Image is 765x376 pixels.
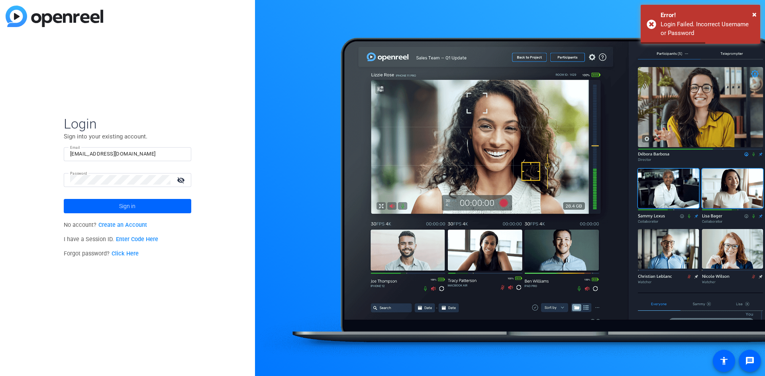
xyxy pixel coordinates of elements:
[745,356,755,366] mat-icon: message
[64,115,191,132] span: Login
[752,10,757,19] span: ×
[70,145,80,150] mat-label: Email
[116,236,158,243] a: Enter Code Here
[719,356,729,366] mat-icon: accessibility
[64,236,158,243] span: I have a Session ID.
[6,6,103,27] img: blue-gradient.svg
[98,222,147,228] a: Create an Account
[172,174,191,186] mat-icon: visibility_off
[64,132,191,141] p: Sign into your existing account.
[752,8,757,20] button: Close
[661,20,754,38] div: Login Failed. Incorrect Username or Password
[64,199,191,213] button: Sign in
[70,171,87,175] mat-label: Password
[661,11,754,20] div: Error!
[112,250,139,257] a: Click Here
[64,222,147,228] span: No account?
[64,250,139,257] span: Forgot password?
[119,196,135,216] span: Sign in
[70,149,185,159] input: Enter Email Address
